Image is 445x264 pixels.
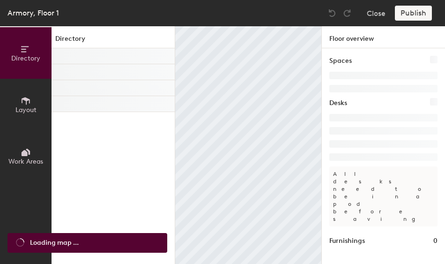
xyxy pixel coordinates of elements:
button: Close [367,6,386,21]
h1: 0 [433,236,438,246]
p: All desks need to be in a pod before saving [329,166,438,226]
div: Armory, Floor 1 [7,7,59,19]
span: Work Areas [8,158,43,166]
span: Layout [15,106,37,114]
canvas: Map [175,26,321,264]
span: Directory [11,54,40,62]
h1: Floor overview [322,26,445,48]
h1: Directory [52,34,175,48]
h1: Desks [329,98,347,108]
h1: Spaces [329,56,352,66]
h1: Furnishings [329,236,365,246]
span: Loading map ... [30,238,79,248]
img: Redo [342,8,352,18]
img: Undo [327,8,337,18]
